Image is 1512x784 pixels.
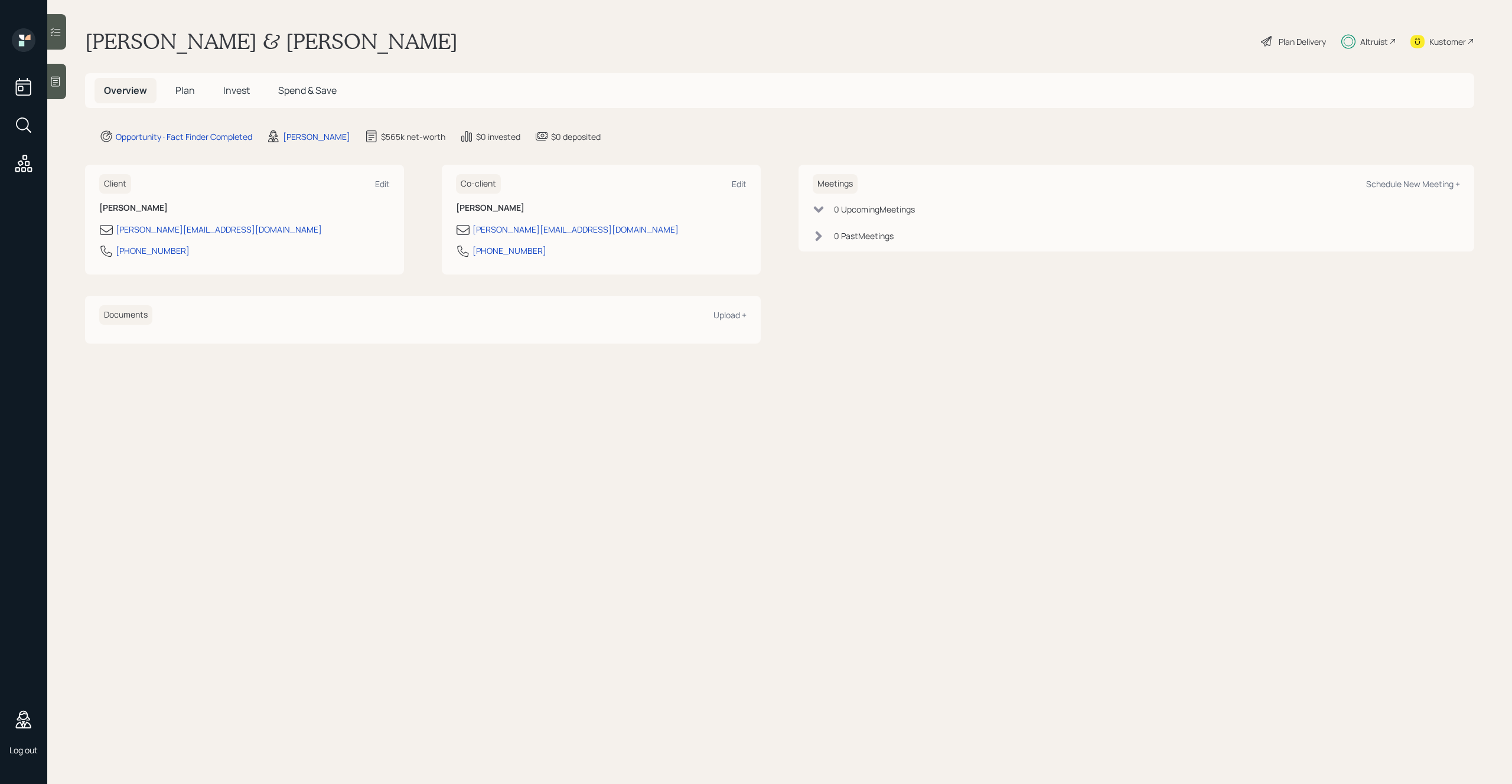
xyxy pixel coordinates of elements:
div: [PHONE_NUMBER] [116,244,190,257]
div: Upload + [713,309,747,321]
div: 0 Upcoming Meeting s [834,203,915,215]
div: Schedule New Meeting + [1366,178,1460,190]
h6: [PERSON_NAME] [99,203,390,213]
h6: Client [99,174,131,194]
span: Overview [104,84,147,97]
h6: Meetings [813,174,858,194]
div: Log out [9,744,38,756]
div: Edit [375,178,390,190]
div: Opportunity · Fact Finder Completed [116,130,252,143]
div: $565k net-worth [381,130,445,143]
div: Plan Delivery [1279,35,1326,48]
div: $0 deposited [551,130,601,143]
div: Edit [732,178,747,190]
div: Altruist [1360,35,1388,48]
div: [PHONE_NUMBER] [472,244,546,257]
div: $0 invested [476,130,520,143]
div: Kustomer [1429,35,1466,48]
h1: [PERSON_NAME] & [PERSON_NAME] [85,28,458,54]
span: Plan [175,84,195,97]
div: [PERSON_NAME] [283,130,350,143]
span: Invest [223,84,250,97]
div: [PERSON_NAME][EMAIL_ADDRESS][DOMAIN_NAME] [116,223,322,236]
h6: Co-client [456,174,501,194]
div: [PERSON_NAME][EMAIL_ADDRESS][DOMAIN_NAME] [472,223,679,236]
h6: Documents [99,305,152,325]
div: 0 Past Meeting s [834,230,894,242]
h6: [PERSON_NAME] [456,203,747,213]
span: Spend & Save [278,84,337,97]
